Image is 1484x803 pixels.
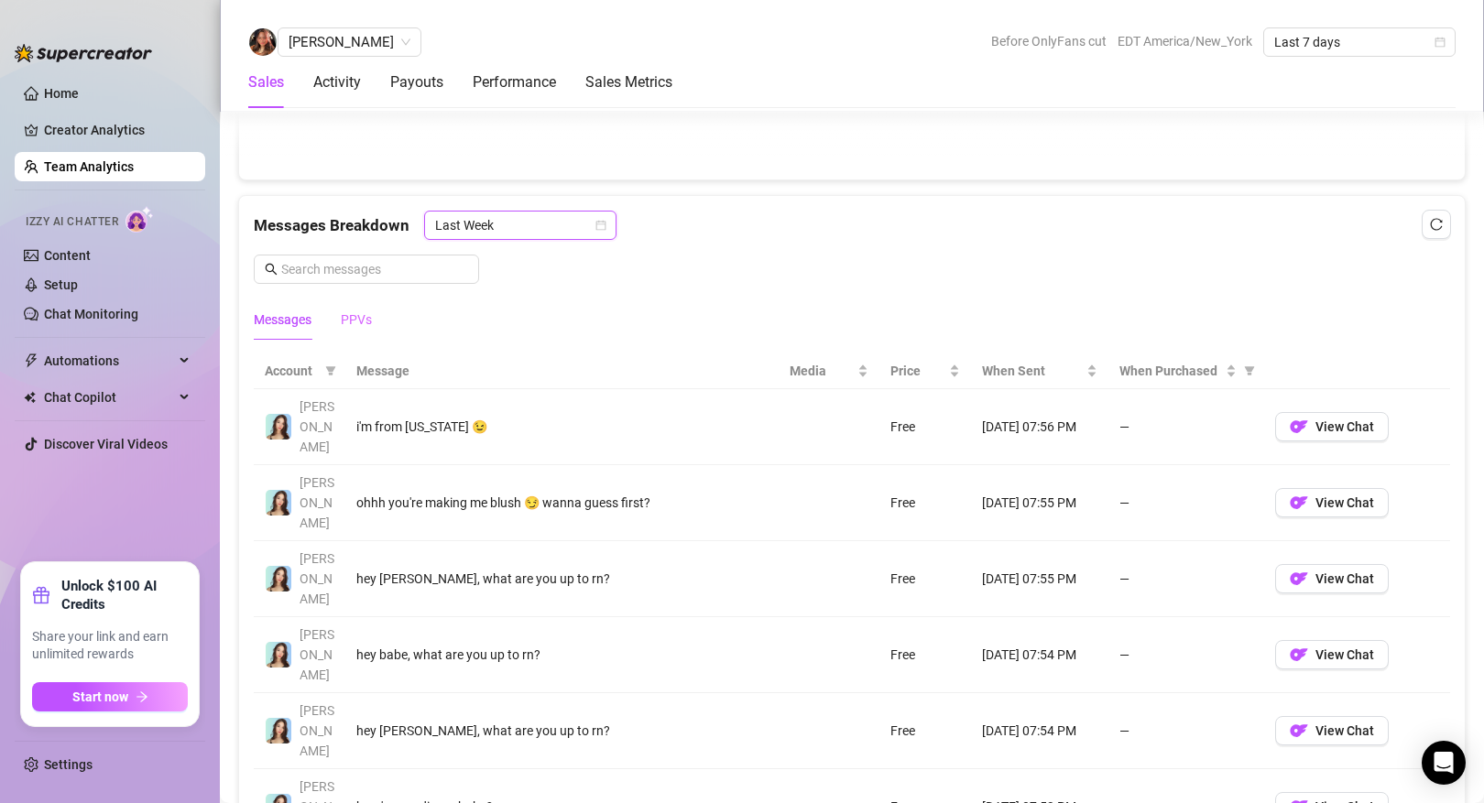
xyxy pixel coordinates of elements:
[1108,693,1264,769] td: —
[72,689,128,704] span: Start now
[1290,494,1308,512] img: OF
[879,693,971,769] td: Free
[356,493,768,513] div: ohhh you're making me blush 😏 wanna guess first?
[300,551,334,606] span: [PERSON_NAME]
[1108,465,1264,541] td: —
[1108,353,1264,389] th: When Purchased
[1275,640,1389,669] button: OFView Chat
[879,389,971,465] td: Free
[779,353,879,389] th: Media
[265,361,318,381] span: Account
[325,365,336,376] span: filter
[585,71,672,93] div: Sales Metrics
[32,586,50,604] span: gift
[341,309,372,330] div: PPVs
[356,721,768,741] div: hey [PERSON_NAME], what are you up to rn?
[266,718,291,743] img: Amelia
[249,28,277,56] img: Aliyah Espiritu
[254,309,311,330] div: Messages
[1275,412,1389,441] button: OFView Chat
[1315,723,1374,738] span: View Chat
[1118,27,1252,55] span: EDT America/New_York
[300,627,334,682] span: [PERSON_NAME]
[300,475,334,530] span: [PERSON_NAME]
[1119,361,1222,381] span: When Purchased
[1430,218,1443,231] span: reload
[971,353,1108,389] th: When Sent
[982,361,1083,381] span: When Sent
[345,353,779,389] th: Message
[136,690,148,703] span: arrow-right
[289,28,410,56] span: Aliyah Espiritu
[1244,365,1255,376] span: filter
[300,703,334,758] span: [PERSON_NAME]
[356,645,768,665] div: hey babe, what are you up to rn?
[1435,37,1446,48] span: calendar
[1422,741,1466,785] div: Open Intercom Messenger
[390,71,443,93] div: Payouts
[44,159,134,174] a: Team Analytics
[61,577,188,613] strong: Unlock $100 AI Credits
[266,490,291,515] img: Amelia
[356,569,768,589] div: hey [PERSON_NAME], what are you up to rn?
[44,383,174,412] span: Chat Copilot
[44,115,191,145] a: Creator Analytics
[266,414,291,439] img: Amelia
[1275,564,1389,593] button: OFView Chat
[1315,495,1374,510] span: View Chat
[595,220,606,231] span: calendar
[32,682,188,711] button: Start nowarrow-right
[1240,357,1259,385] span: filter
[1290,570,1308,588] img: OF
[1315,571,1374,586] span: View Chat
[879,353,971,389] th: Price
[44,437,168,451] a: Discover Viral Videos
[1315,647,1374,662] span: View Chat
[266,566,291,591] img: Amelia
[1275,576,1389,591] a: OFView Chat
[322,357,340,385] span: filter
[1275,652,1389,667] a: OFView Chat
[356,417,768,437] div: i'm from [US_STATE] 😉
[1275,728,1389,743] a: OFView Chat
[971,541,1108,617] td: [DATE] 07:55 PM
[1275,716,1389,745] button: OFView Chat
[313,71,361,93] div: Activity
[1315,419,1374,434] span: View Chat
[1290,418,1308,436] img: OF
[879,465,971,541] td: Free
[254,211,1450,240] div: Messages Breakdown
[125,206,154,233] img: AI Chatter
[473,71,556,93] div: Performance
[971,693,1108,769] td: [DATE] 07:54 PM
[281,259,468,279] input: Search messages
[1290,646,1308,664] img: OF
[32,628,188,664] span: Share your link and earn unlimited rewards
[1108,389,1264,465] td: —
[44,86,79,101] a: Home
[266,642,291,667] img: Amelia
[1275,500,1389,515] a: OFView Chat
[44,757,93,772] a: Settings
[1275,488,1389,517] button: OFView Chat
[879,617,971,693] td: Free
[44,277,78,292] a: Setup
[265,263,278,276] span: search
[1290,722,1308,740] img: OF
[971,465,1108,541] td: [DATE] 07:55 PM
[1274,28,1445,56] span: Last 7 days
[790,361,854,381] span: Media
[890,361,945,381] span: Price
[435,212,606,239] span: Last Week
[1275,424,1389,439] a: OFView Chat
[26,213,118,231] span: Izzy AI Chatter
[44,307,138,321] a: Chat Monitoring
[248,71,284,93] div: Sales
[1108,617,1264,693] td: —
[971,389,1108,465] td: [DATE] 07:56 PM
[1108,541,1264,617] td: —
[44,346,174,375] span: Automations
[991,27,1107,55] span: Before OnlyFans cut
[15,44,152,62] img: logo-BBDzfeDw.svg
[24,353,38,368] span: thunderbolt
